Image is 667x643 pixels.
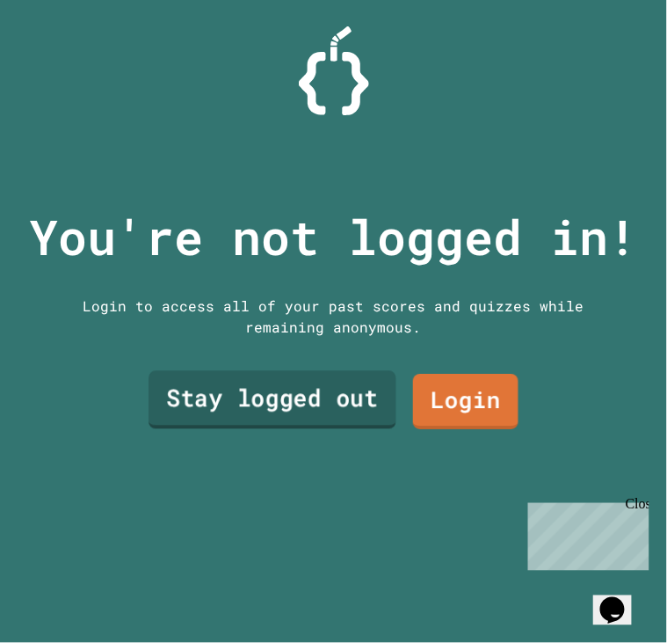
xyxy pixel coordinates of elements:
iframe: chat widget [593,573,649,625]
a: Login [413,375,518,430]
iframe: chat widget [521,496,649,571]
div: Login to access all of your past scores and quizzes while remaining anonymous. [70,296,598,338]
p: You're not logged in! [29,201,638,274]
div: Chat with us now!Close [7,7,121,112]
img: Logo.svg [299,26,369,115]
a: Stay logged out [149,371,396,429]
